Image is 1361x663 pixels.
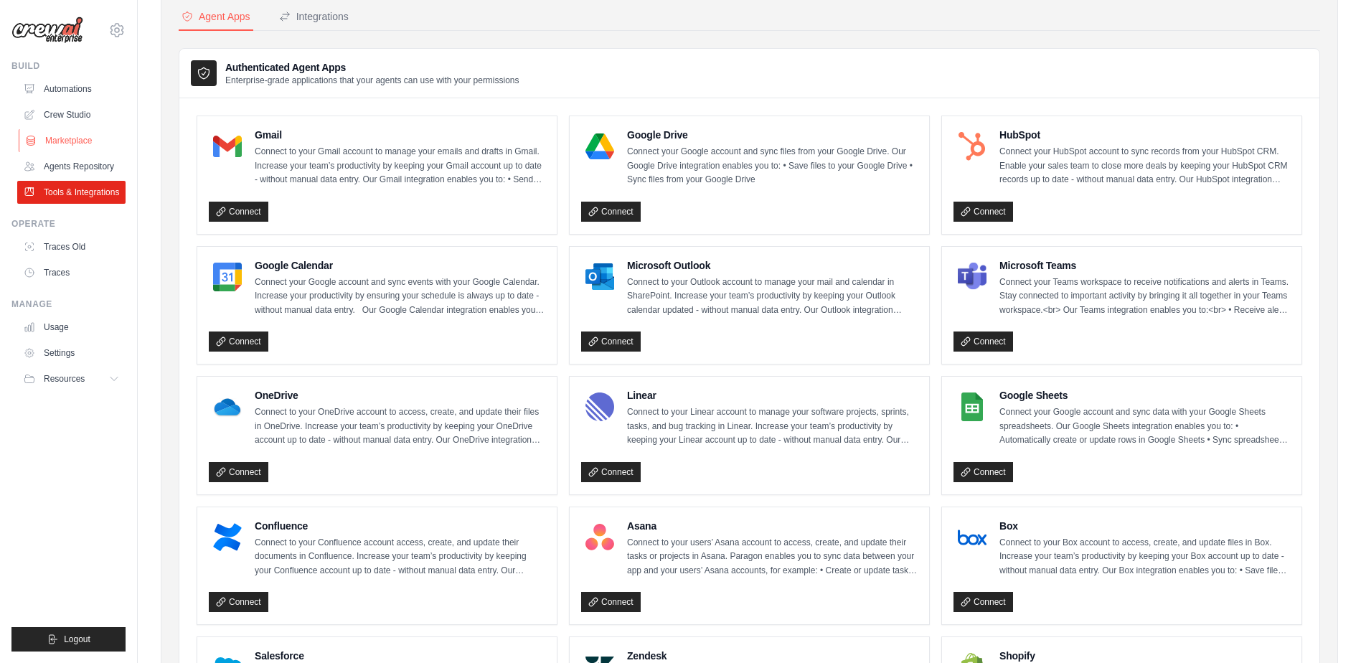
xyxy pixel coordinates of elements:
a: Connect [209,202,268,222]
a: Connect [581,202,641,222]
h3: Authenticated Agent Apps [225,60,519,75]
a: Tools & Integrations [17,181,126,204]
a: Connect [953,592,1013,612]
div: Build [11,60,126,72]
button: Agent Apps [179,4,253,31]
p: Connect to your OneDrive account to access, create, and update their files in OneDrive. Increase ... [255,405,545,448]
div: Integrations [279,9,349,24]
button: Resources [17,367,126,390]
h4: Salesforce [255,649,545,663]
span: Logout [64,634,90,645]
p: Connect your Teams workspace to receive notifications and alerts in Teams. Stay connected to impo... [999,276,1290,318]
h4: Gmail [255,128,545,142]
img: Google Calendar Logo [213,263,242,291]
img: Gmail Logo [213,132,242,161]
img: Asana Logo [585,523,614,552]
a: Connect [209,462,268,482]
div: Agent Apps [182,9,250,24]
img: Confluence Logo [213,523,242,552]
a: Automations [17,77,126,100]
p: Connect to your Outlook account to manage your mail and calendar in SharePoint. Increase your tea... [627,276,918,318]
p: Connect your HubSpot account to sync records from your HubSpot CRM. Enable your sales team to clo... [999,145,1290,187]
a: Connect [953,462,1013,482]
p: Connect your Google account and sync events with your Google Calendar. Increase your productivity... [255,276,545,318]
span: Resources [44,373,85,385]
p: Connect to your Box account to access, create, and update files in Box. Increase your team’s prod... [999,536,1290,578]
p: Connect to your Gmail account to manage your emails and drafts in Gmail. Increase your team’s pro... [255,145,545,187]
a: Connect [953,202,1013,222]
div: Operate [11,218,126,230]
h4: Linear [627,388,918,403]
img: Box Logo [958,523,986,552]
p: Connect your Google account and sync files from your Google Drive. Our Google Drive integration e... [627,145,918,187]
h4: OneDrive [255,388,545,403]
a: Connect [581,462,641,482]
a: Traces [17,261,126,284]
h4: Confluence [255,519,545,533]
h4: HubSpot [999,128,1290,142]
img: OneDrive Logo [213,392,242,421]
img: Microsoft Teams Logo [958,263,986,291]
a: Connect [581,592,641,612]
p: Connect to your users’ Asana account to access, create, and update their tasks or projects in Asa... [627,536,918,578]
button: Logout [11,627,126,652]
a: Connect [209,331,268,352]
img: Linear Logo [585,392,614,421]
p: Connect to your Confluence account access, create, and update their documents in Confluence. Incr... [255,536,545,578]
a: Settings [17,342,126,365]
h4: Google Calendar [255,258,545,273]
img: Microsoft Outlook Logo [585,263,614,291]
img: Google Drive Logo [585,132,614,161]
button: Integrations [276,4,352,31]
a: Traces Old [17,235,126,258]
img: HubSpot Logo [958,132,986,161]
img: Google Sheets Logo [958,392,986,421]
a: Connect [581,331,641,352]
a: Connect [953,331,1013,352]
a: Connect [209,592,268,612]
h4: Google Sheets [999,388,1290,403]
a: Crew Studio [17,103,126,126]
img: Logo [11,17,83,44]
p: Connect your Google account and sync data with your Google Sheets spreadsheets. Our Google Sheets... [999,405,1290,448]
h4: Microsoft Outlook [627,258,918,273]
h4: Box [999,519,1290,533]
a: Usage [17,316,126,339]
div: Manage [11,298,126,310]
h4: Zendesk [627,649,918,663]
h4: Shopify [999,649,1290,663]
a: Marketplace [19,129,127,152]
h4: Asana [627,519,918,533]
h4: Google Drive [627,128,918,142]
a: Agents Repository [17,155,126,178]
h4: Microsoft Teams [999,258,1290,273]
p: Connect to your Linear account to manage your software projects, sprints, tasks, and bug tracking... [627,405,918,448]
p: Enterprise-grade applications that your agents can use with your permissions [225,75,519,86]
